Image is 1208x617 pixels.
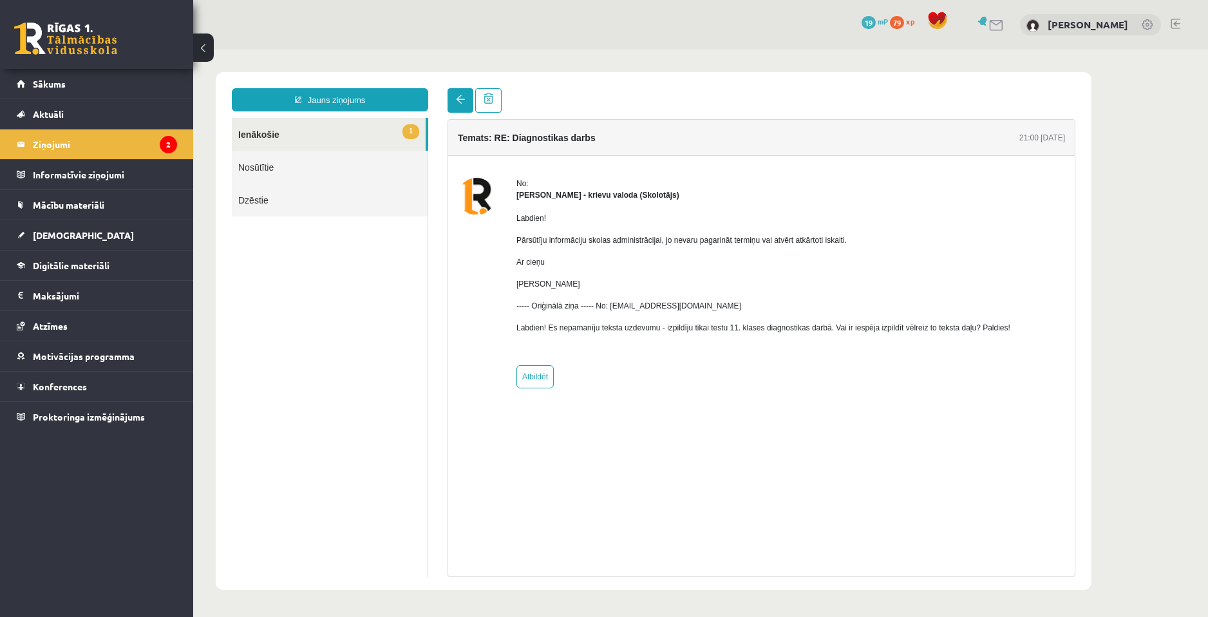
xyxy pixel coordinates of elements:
[33,229,134,241] span: [DEMOGRAPHIC_DATA]
[33,281,177,310] legend: Maksājumi
[265,83,402,93] h4: Temats: RE: Diagnostikas darbs
[17,341,177,371] a: Motivācijas programma
[1026,19,1039,32] img: Kristaps Zomerfelds
[878,16,888,26] span: mP
[33,78,66,90] span: Sākums
[33,108,64,120] span: Aktuāli
[33,350,135,362] span: Motivācijas programma
[323,230,387,239] span: [PERSON_NAME]
[17,220,177,250] a: [DEMOGRAPHIC_DATA]
[323,208,352,217] span: Ar cieņu
[323,316,361,339] a: Atbildēt
[17,251,177,280] a: Digitālie materiāli
[33,320,68,332] span: Atzīmes
[14,23,117,55] a: Rīgas 1. Tālmācības vidusskola
[323,128,817,140] div: No:
[862,16,876,29] span: 19
[17,402,177,432] a: Proktoringa izmēģinājums
[323,186,654,195] span: Pārsūtīju informāciju skolas administrācijai, jo nevaru pagarināt termiņu vai atvērt atkārtoti is...
[33,260,109,271] span: Digitālie materiāli
[39,39,235,62] a: Jauns ziņojums
[39,68,232,101] a: 1Ienākošie
[17,69,177,99] a: Sākums
[17,99,177,129] a: Aktuāli
[265,128,302,166] img: Ludmila Ziediņa - krievu valoda
[323,272,817,284] p: Labdien! Es nepamanīju teksta uzdevumu - izpildīju tikai testu 11. klases diagnostikas darbā. Vai...
[17,281,177,310] a: Maksājumi
[862,16,888,26] a: 19 mP
[17,372,177,401] a: Konferences
[906,16,914,26] span: xp
[33,160,177,189] legend: Informatīvie ziņojumi
[17,311,177,341] a: Atzīmes
[33,381,87,392] span: Konferences
[1048,18,1128,31] a: [PERSON_NAME]
[39,101,234,134] a: Nosūtītie
[323,141,486,150] strong: [PERSON_NAME] - krievu valoda (Skolotājs)
[160,136,177,153] i: 2
[17,160,177,189] a: Informatīvie ziņojumi
[209,75,226,90] span: 1
[33,199,104,211] span: Mācību materiāli
[323,164,353,173] span: Labdien!
[39,134,234,167] a: Dzēstie
[17,190,177,220] a: Mācību materiāli
[33,129,177,159] legend: Ziņojumi
[890,16,921,26] a: 79 xp
[890,16,904,29] span: 79
[826,82,872,94] div: 21:00 [DATE]
[17,129,177,159] a: Ziņojumi2
[323,251,817,262] p: ----- Oriģinālā ziņa ----- No: [EMAIL_ADDRESS][DOMAIN_NAME]
[33,411,145,422] span: Proktoringa izmēģinājums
